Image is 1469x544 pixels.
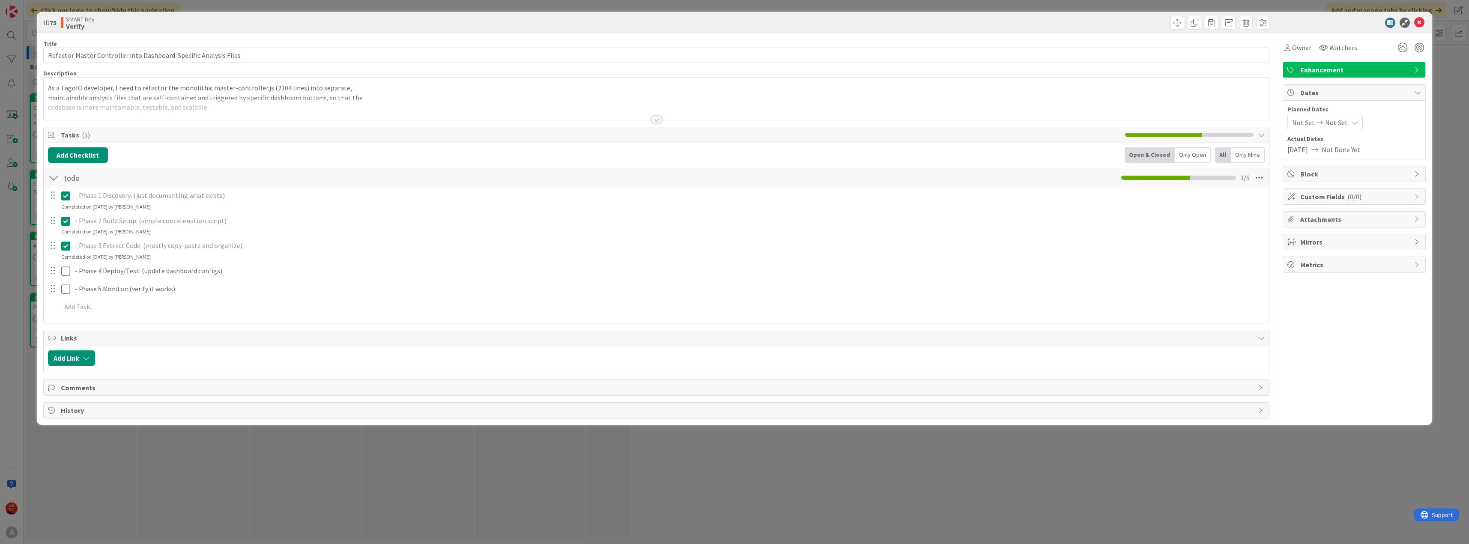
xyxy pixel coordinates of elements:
[1292,42,1311,53] span: Owner
[61,203,151,211] div: Completed on [DATE] by [PERSON_NAME]
[82,131,90,139] span: ( 5 )
[48,147,108,163] button: Add Checklist
[1240,173,1250,183] span: 3 / 5
[1300,65,1410,75] span: Enhancement
[1292,117,1315,128] span: Not Set
[61,333,1254,343] span: Links
[1300,237,1410,247] span: Mirrors
[18,1,39,12] span: Support
[43,48,1270,63] input: type card name here...
[1287,135,1421,143] span: Actual Dates
[66,16,95,23] span: SMART Dev
[48,93,1265,103] p: maintainable analysis files that are self-contained and triggered by specific dashboard buttons, ...
[1300,214,1410,224] span: Attachments
[61,130,1121,140] span: Tasks
[61,383,1254,393] span: Comments
[61,228,151,236] div: Completed on [DATE] by [PERSON_NAME]
[75,266,1263,276] p: - Phase 4 Deploy/Test: (update dashboard configs)
[48,83,1265,93] p: As a TagoIO developer, I need to refactor the monolithic master-controller.js (2104 lines) into s...
[48,350,95,366] button: Add Link
[1231,147,1265,163] div: Only Mine
[1300,169,1410,179] span: Block
[1300,191,1410,202] span: Custom Fields
[75,241,1263,251] p: - Phase 3 Extract Code: (mostly copy-paste and organize)
[75,216,1263,226] p: - Phase 2 Build Setup: (simple concatenation script)
[61,170,254,185] input: Add Checklist...
[1287,144,1308,155] span: [DATE]
[61,253,151,261] div: Completed on [DATE] by [PERSON_NAME]
[1175,147,1211,163] div: Only Open
[1287,105,1421,114] span: Planned Dates
[1322,144,1360,155] span: Not Done Yet
[1300,87,1410,98] span: Dates
[1125,147,1175,163] div: Open & Closed
[50,18,57,27] b: 75
[66,23,95,30] b: Verify
[43,69,77,77] span: Description
[1300,260,1410,270] span: Metrics
[1325,117,1348,128] span: Not Set
[1215,147,1231,163] div: All
[1329,42,1357,53] span: Watchers
[61,405,1254,415] span: History
[75,284,1263,294] p: - Phase 5 Monitor: (verify it works)
[75,191,1263,200] p: - Phase 1 Discovery: (just documenting what exists)
[43,18,57,28] span: ID
[43,40,57,48] label: Title
[1347,192,1362,201] span: ( 0/0 )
